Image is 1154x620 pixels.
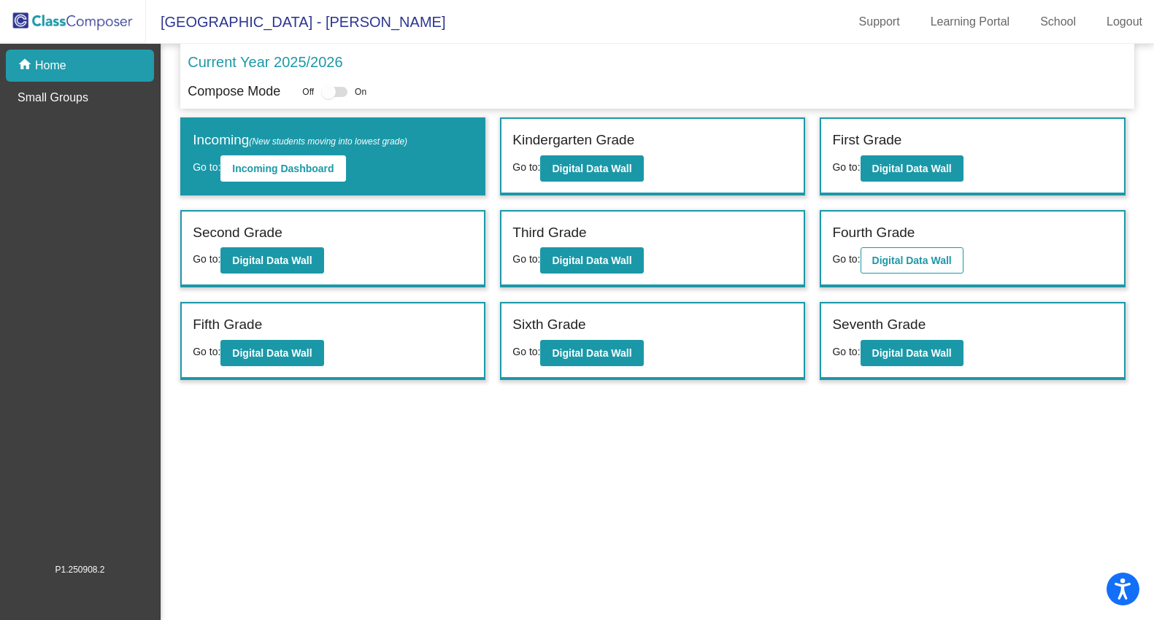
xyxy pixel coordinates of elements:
label: Second Grade [193,222,282,244]
span: Go to: [512,161,540,173]
label: Fourth Grade [832,222,915,244]
span: Off [302,85,314,98]
span: Go to: [832,253,860,265]
button: Incoming Dashboard [220,155,345,182]
label: Sixth Grade [512,314,585,336]
label: Third Grade [512,222,586,244]
a: Learning Portal [919,10,1022,34]
span: Go to: [832,161,860,173]
button: Digital Data Wall [861,247,963,274]
span: On [355,85,366,98]
label: Kindergarten Grade [512,130,634,151]
button: Digital Data Wall [540,247,643,274]
label: Seventh Grade [832,314,926,336]
b: Digital Data Wall [872,347,952,359]
b: Digital Data Wall [552,255,631,266]
p: Small Groups [18,89,88,106]
b: Digital Data Wall [872,255,952,266]
span: Go to: [193,161,220,173]
mat-icon: home [18,57,35,74]
button: Digital Data Wall [540,340,643,366]
b: Digital Data Wall [232,255,312,266]
button: Digital Data Wall [861,340,963,366]
a: Logout [1095,10,1154,34]
button: Digital Data Wall [861,155,963,182]
label: Fifth Grade [193,314,262,336]
b: Digital Data Wall [232,347,312,359]
b: Digital Data Wall [552,347,631,359]
label: Incoming [193,130,407,151]
button: Digital Data Wall [220,340,323,366]
span: (New students moving into lowest grade) [249,136,407,147]
span: Go to: [832,346,860,357]
a: Support [847,10,912,34]
b: Digital Data Wall [552,163,631,174]
p: Compose Mode [188,82,280,101]
a: School [1028,10,1088,34]
span: Go to: [512,253,540,265]
span: Go to: [193,253,220,265]
span: [GEOGRAPHIC_DATA] - [PERSON_NAME] [146,10,445,34]
button: Digital Data Wall [220,247,323,274]
span: Go to: [512,346,540,357]
b: Digital Data Wall [872,163,952,174]
button: Digital Data Wall [540,155,643,182]
span: Go to: [193,346,220,357]
label: First Grade [832,130,901,151]
b: Incoming Dashboard [232,163,334,174]
p: Current Year 2025/2026 [188,51,342,73]
p: Home [35,57,66,74]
